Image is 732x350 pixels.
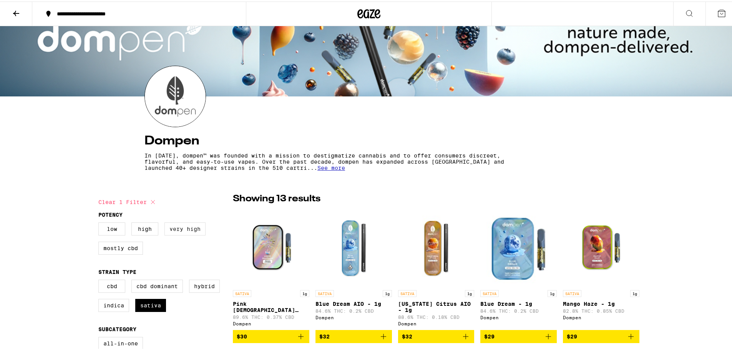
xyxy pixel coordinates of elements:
p: 82.8% THC: 0.85% CBD [563,307,639,312]
img: Dompen - California Citrus AIO - 1g [398,208,475,285]
p: Blue Dream - 1g [480,299,557,305]
img: Dompen logo [145,65,206,125]
span: $32 [319,332,330,338]
span: Hi. Need any help? [5,5,55,12]
p: 1g [300,289,309,295]
p: In [DATE], dompen™ was founded with a mission to destigmatize cannabis and to offer consumers dis... [144,151,526,169]
a: Open page for Mango Haze - 1g from Dompen [563,208,639,328]
div: Dompen [398,320,475,325]
p: SATIVA [398,289,417,295]
p: SATIVA [480,289,499,295]
span: $29 [567,332,577,338]
p: 88.6% THC: 0.18% CBD [398,313,475,318]
p: 1g [383,289,392,295]
label: High [131,221,158,234]
span: $29 [484,332,495,338]
p: Blue Dream AIO - 1g [315,299,392,305]
label: Hybrid [189,278,220,291]
label: All-In-One [98,335,143,348]
label: CBD Dominant [131,278,183,291]
p: Pink [DEMOGRAPHIC_DATA] Live Resin Liquid Diamonds - 1g [233,299,309,312]
label: Sativa [135,297,166,310]
button: Add to bag [233,328,309,342]
h4: Dompen [144,133,593,146]
a: Open page for Pink Jesus Live Resin Liquid Diamonds - 1g from Dompen [233,208,309,328]
button: Clear 1 filter [98,191,158,210]
p: 1g [548,289,557,295]
a: Open page for Blue Dream - 1g from Dompen [480,208,557,328]
label: Very High [164,221,206,234]
p: Mango Haze - 1g [563,299,639,305]
img: Dompen - Pink Jesus Live Resin Liquid Diamonds - 1g [233,208,309,285]
p: 1g [465,289,474,295]
button: Add to bag [398,328,475,342]
img: Dompen - Mango Haze - 1g [563,208,639,285]
legend: Potency [98,210,123,216]
span: $30 [237,332,247,338]
p: 84.6% THC: 0.2% CBD [315,307,392,312]
span: $32 [402,332,412,338]
span: See more [317,163,345,169]
p: SATIVA [233,289,251,295]
label: Mostly CBD [98,240,143,253]
p: [US_STATE] Citrus AIO - 1g [398,299,475,312]
div: Dompen [563,314,639,318]
img: Dompen - Blue Dream - 1g [480,208,557,285]
legend: Strain Type [98,267,136,274]
p: Showing 13 results [233,191,320,204]
div: Dompen [233,320,309,325]
a: Open page for California Citrus AIO - 1g from Dompen [398,208,475,328]
p: 89.6% THC: 0.37% CBD [233,313,309,318]
label: Indica [98,297,129,310]
legend: Subcategory [98,325,136,331]
a: Open page for Blue Dream AIO - 1g from Dompen [315,208,392,328]
p: SATIVA [563,289,581,295]
p: 1g [630,289,639,295]
p: SATIVA [315,289,334,295]
div: Dompen [480,314,557,318]
p: 84.6% THC: 0.2% CBD [480,307,557,312]
button: Add to bag [315,328,392,342]
label: CBD [98,278,125,291]
button: Add to bag [480,328,557,342]
label: Low [98,221,125,234]
img: Dompen - Blue Dream AIO - 1g [315,208,392,285]
div: Dompen [315,314,392,318]
button: Add to bag [563,328,639,342]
